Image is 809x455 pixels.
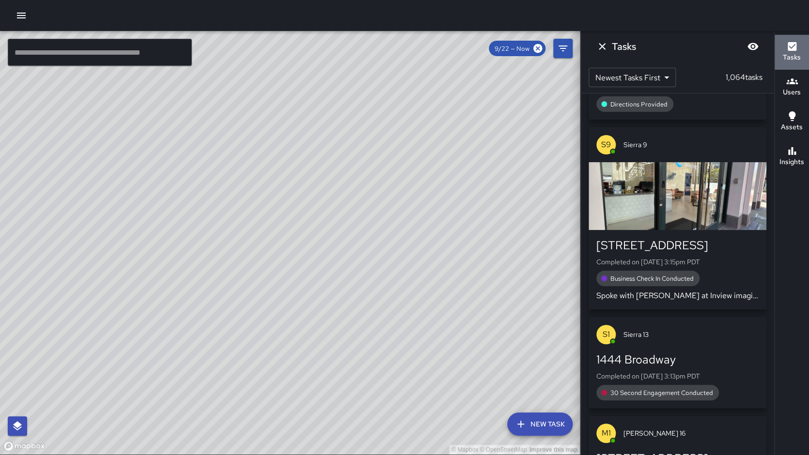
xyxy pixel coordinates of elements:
[489,45,535,53] span: 9/22 — Now
[489,41,545,56] div: 9/22 — Now
[553,39,573,58] button: Filters
[592,37,612,56] button: Dismiss
[605,389,719,397] span: 30 Second Engagement Conducted
[605,100,673,108] span: Directions Provided
[775,139,809,174] button: Insights
[775,70,809,105] button: Users
[603,329,610,340] p: S1
[596,257,759,267] p: Completed on [DATE] 3:15pm PDT
[589,127,766,309] button: S9Sierra 9[STREET_ADDRESS]Completed on [DATE] 3:15pm PDTBusiness Check In ConductedSpoke with [PE...
[783,52,801,63] h6: Tasks
[601,139,611,151] p: S9
[596,290,759,302] p: Spoke with [PERSON_NAME] at Inview imaging, code 4
[596,238,759,253] div: [STREET_ADDRESS]
[605,274,700,283] span: Business Check In Conducted
[779,157,804,167] h6: Insights
[612,39,636,54] h6: Tasks
[775,105,809,139] button: Assets
[507,412,573,436] button: New Task
[781,122,803,133] h6: Assets
[623,428,759,438] span: [PERSON_NAME] 16
[589,317,766,408] button: S1Sierra 131444 BroadwayCompleted on [DATE] 3:13pm PDT30 Second Engagement Conducted
[596,371,759,381] p: Completed on [DATE] 3:13pm PDT
[623,330,759,339] span: Sierra 13
[623,140,759,150] span: Sierra 9
[589,68,676,87] div: Newest Tasks First
[722,72,766,83] p: 1,064 tasks
[775,35,809,70] button: Tasks
[596,352,759,367] div: 1444 Broadway
[783,87,801,98] h6: Users
[743,37,762,56] button: Blur
[602,427,611,439] p: M1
